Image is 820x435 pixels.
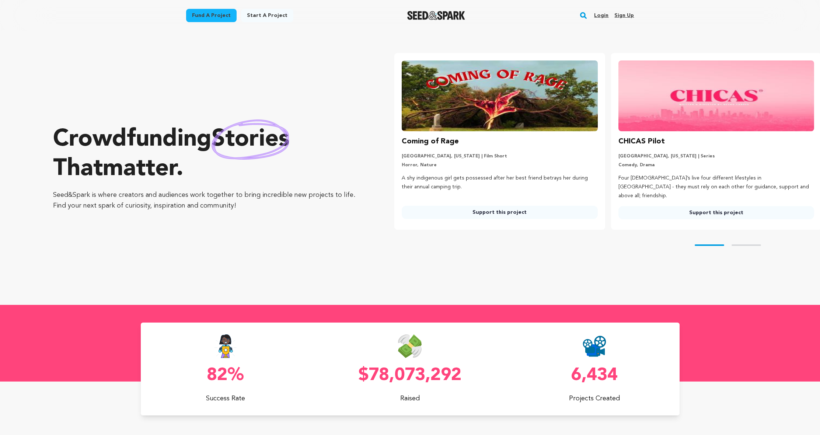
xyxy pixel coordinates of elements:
[618,136,665,147] h3: CHICAS Pilot
[402,162,597,168] p: Horror, Nature
[510,367,680,384] p: 6,434
[214,334,237,358] img: Seed&Spark Success Rate Icon
[141,367,311,384] p: 82%
[402,174,597,192] p: A shy indigenous girl gets possessed after her best friend betrays her during their annual campin...
[53,125,365,184] p: Crowdfunding that .
[402,60,597,131] img: Coming of Rage image
[594,10,608,21] a: Login
[241,9,293,22] a: Start a project
[618,162,814,168] p: Comedy, Drama
[614,10,634,21] a: Sign up
[103,157,176,181] span: matter
[53,190,365,211] p: Seed&Spark is where creators and audiences work together to bring incredible new projects to life...
[141,393,311,404] p: Success Rate
[186,9,237,22] a: Fund a project
[618,206,814,219] a: Support this project
[618,60,814,131] img: CHICAS Pilot image
[407,11,465,20] img: Seed&Spark Logo Dark Mode
[212,119,289,160] img: hand sketched image
[510,393,680,404] p: Projects Created
[398,334,422,358] img: Seed&Spark Money Raised Icon
[402,153,597,159] p: [GEOGRAPHIC_DATA], [US_STATE] | Film Short
[325,367,495,384] p: $78,073,292
[618,153,814,159] p: [GEOGRAPHIC_DATA], [US_STATE] | Series
[402,206,597,219] a: Support this project
[402,136,459,147] h3: Coming of Rage
[407,11,465,20] a: Seed&Spark Homepage
[583,334,606,358] img: Seed&Spark Projects Created Icon
[325,393,495,404] p: Raised
[618,174,814,200] p: Four [DEMOGRAPHIC_DATA]’s live four different lifestyles in [GEOGRAPHIC_DATA] - they must rely on...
